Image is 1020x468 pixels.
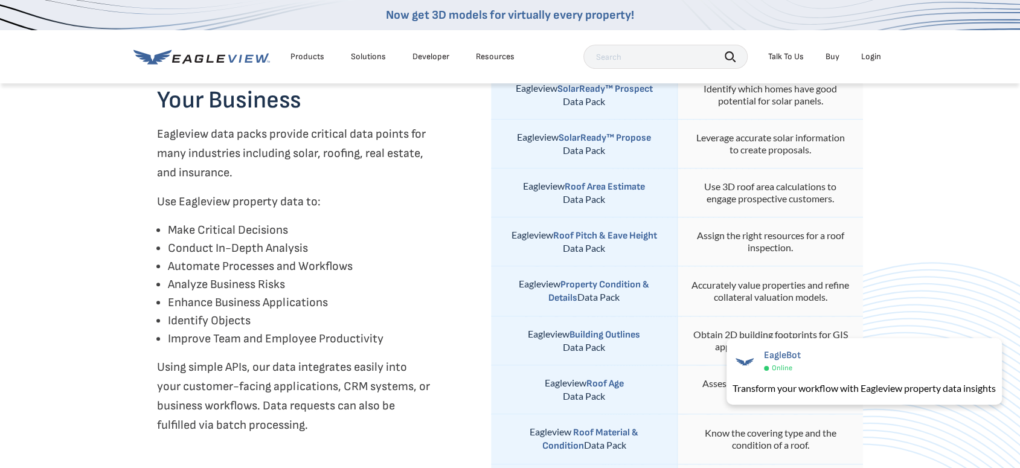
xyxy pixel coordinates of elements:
[569,131,651,143] a: larReady™ Propose
[168,330,431,348] li: Improve Team and Employee Productivity
[491,217,677,266] td: Eagleview Data Pack
[559,131,569,143] a: So
[677,414,863,464] td: Know the covering type and the condition of a roof.
[557,82,652,94] a: SolarReady™ Prospect
[491,168,677,217] td: Eagleview Data Pack
[157,192,431,211] p: Use Eagleview property data to:
[168,221,431,239] li: Make Critical Decisions
[542,426,638,450] a: Roof Material &Condition
[548,279,649,304] strong: Property Condition & Details
[491,365,677,414] td: Eagleview Data Pack
[412,51,449,62] a: Developer
[677,316,863,365] td: Obtain 2D building footprints for GIS applications and modeling.
[677,120,863,168] td: Leverage accurate solar information to create proposals.
[733,381,996,396] div: Transform your workflow with Eagleview property data insights
[491,316,677,365] td: Eagleview Data Pack
[586,377,623,388] a: Roof Age
[861,51,881,62] div: Login
[168,257,431,275] li: Automate Processes and Workflows
[168,275,431,293] li: Analyze Business Risks
[157,57,431,115] h2: Get the Data You Need for Your Business
[157,124,431,182] p: Eagleview data packs provide critical data points for many industries including solar, roofing, r...
[290,51,324,62] div: Products
[569,328,640,339] a: Building Outlines
[677,168,863,217] td: Use 3D roof area calculations to engage prospective customers.
[553,229,656,240] a: Roof Pitch & Eave Height
[764,350,801,361] span: EagleBot
[491,414,677,464] td: Eagleview Data Pack
[569,132,651,144] strong: larReady™ Propose
[542,427,638,452] strong: Roof Material & Condition
[491,120,677,168] td: Eagleview Data Pack
[491,266,677,316] td: Eagleview Data Pack
[168,312,431,330] li: Identify Objects
[168,293,431,312] li: Enhance Business Applications
[733,350,757,374] img: EagleBot
[826,51,839,62] a: Buy
[559,132,569,144] strong: So
[772,364,792,373] span: Online
[157,357,431,435] p: Using simple APIs, our data integrates easily into your customer-facing applications, CRM systems...
[553,230,656,242] strong: Roof Pitch & Eave Height
[351,51,386,62] div: Solutions
[565,181,645,193] strong: Roof Area Estimate
[557,83,652,95] strong: SolarReady™ Prospect
[768,51,804,62] div: Talk To Us
[168,239,431,257] li: Conduct In-Depth Analysis
[386,8,634,22] a: Now get 3D models for virtually every property!
[677,217,863,266] td: Assign the right resources for a roof inspection.
[583,45,748,69] input: Search
[565,180,645,191] a: Roof Area Estimate
[476,51,515,62] div: Resources
[677,71,863,120] td: Identify which homes have good potential for solar panels.
[677,266,863,316] td: Accurately value properties and refine collateral valuation models.
[586,378,623,389] strong: Roof Age
[491,71,677,120] td: Eagleview Data Pack
[548,278,649,303] a: Property Condition & Details
[677,365,863,414] td: Assess the age of a roof based on historical imagery.
[569,329,640,341] strong: Building Outlines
